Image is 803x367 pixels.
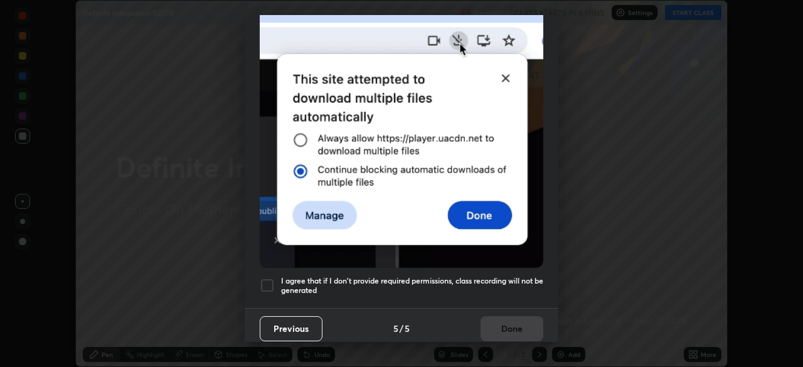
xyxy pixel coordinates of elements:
[260,316,322,341] button: Previous
[405,322,410,335] h4: 5
[400,322,403,335] h4: /
[393,322,398,335] h4: 5
[281,276,543,295] h5: I agree that if I don't provide required permissions, class recording will not be generated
